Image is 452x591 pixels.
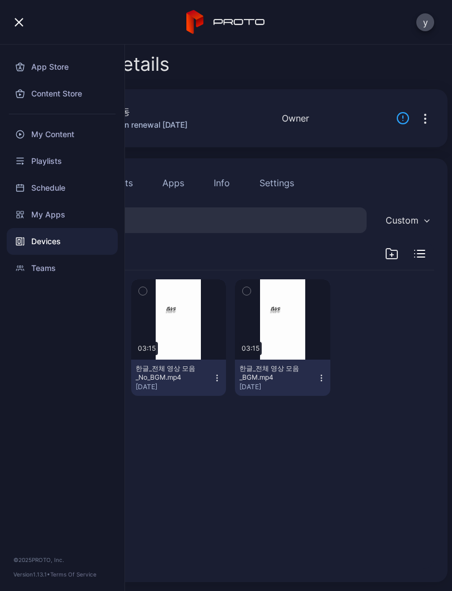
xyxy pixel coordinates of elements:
[13,555,111,564] div: © 2025 PROTO, Inc.
[259,176,294,190] div: Settings
[7,201,118,228] a: My Apps
[380,207,434,233] button: Custom
[282,112,309,125] div: Owner
[83,118,187,132] div: Subscription renewal [DATE]
[136,364,197,382] div: 한글_전체 영상 모음_No_BGM.mp4
[13,571,50,578] span: Version 1.13.1 •
[7,80,118,107] a: Content Store
[7,148,118,175] a: Playlists
[235,360,330,396] button: 한글_전체 영상 모음_BGM.mp4[DATE]
[206,172,238,194] button: Info
[131,360,227,396] button: 한글_전체 영상 모음_No_BGM.mp4[DATE]
[7,121,118,148] a: My Content
[7,175,118,201] a: Schedule
[239,364,301,382] div: 한글_전체 영상 모음_BGM.mp4
[7,54,118,80] a: App Store
[416,13,434,31] button: y
[386,215,419,226] div: Custom
[252,172,302,194] button: Settings
[136,382,213,391] div: [DATE]
[214,176,230,190] div: Info
[7,228,118,255] a: Devices
[50,571,97,578] a: Terms Of Service
[7,255,118,282] a: Teams
[239,382,317,391] div: [DATE]
[155,172,192,194] button: Apps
